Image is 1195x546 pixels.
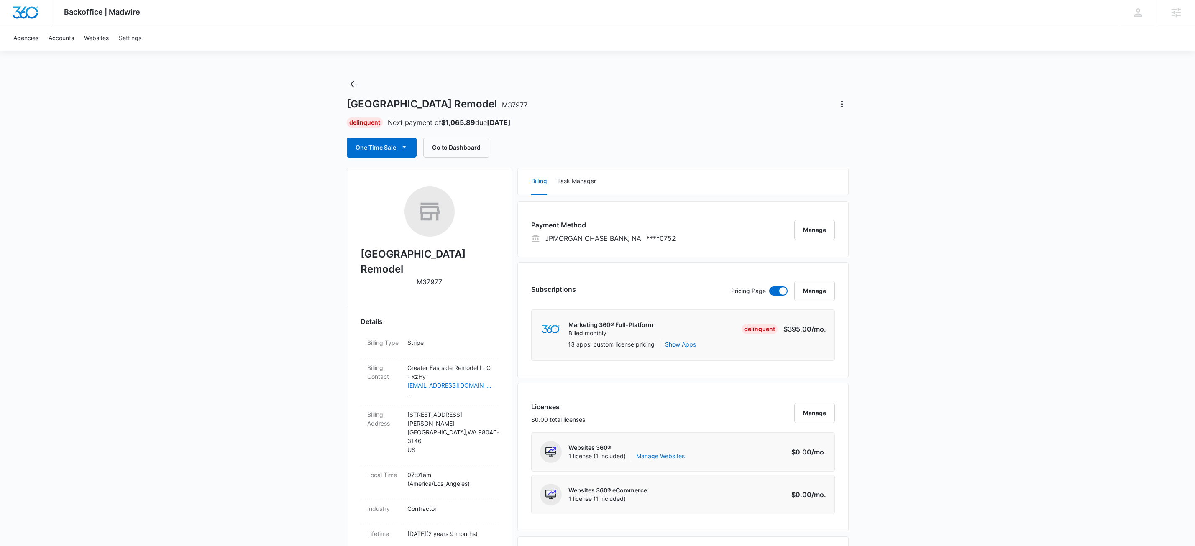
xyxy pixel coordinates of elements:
h2: [GEOGRAPHIC_DATA] Remodel [361,247,499,277]
p: $395.00 [783,324,826,334]
span: 1 license (1 included) [568,452,685,460]
p: $0.00 [787,490,826,500]
button: Manage [794,281,835,301]
img: marketing360Logo [542,325,560,334]
div: Billing Address[STREET_ADDRESS][PERSON_NAME][GEOGRAPHIC_DATA],WA 98040-3146US [361,405,499,465]
button: One Time Sale [347,138,417,158]
strong: [DATE] [487,118,511,127]
span: /mo. [811,448,826,456]
p: 07:01am ( America/Los_Angeles ) [407,470,492,488]
div: Billing ContactGreater Eastside Remodel LLC - xzHy[EMAIL_ADDRESS][DOMAIN_NAME]- [361,358,499,405]
button: Task Manager [557,168,596,195]
span: /mo. [811,490,826,499]
span: Details [361,316,383,327]
strong: $1,065.89 [441,118,475,127]
div: Delinquent [742,324,778,334]
div: Delinquent [347,117,383,128]
p: Billed monthly [568,329,653,337]
p: M37977 [417,277,442,287]
span: Backoffice | Madwire [64,8,140,16]
p: Websites 360® [568,444,685,452]
h3: Payment Method [531,220,676,230]
button: Manage [794,403,835,423]
a: Websites [79,25,114,51]
p: 13 apps, custom license pricing [568,340,655,349]
a: Settings [114,25,146,51]
p: $0.00 total licenses [531,415,585,424]
button: Show Apps [665,340,696,349]
p: Stripe [407,338,492,347]
p: $0.00 [787,447,826,457]
button: Go to Dashboard [423,138,489,158]
a: Accounts [44,25,79,51]
p: Pricing Page [731,286,766,296]
a: [EMAIL_ADDRESS][DOMAIN_NAME] [407,381,492,390]
p: Contractor [407,504,492,513]
dt: Local Time [367,470,401,479]
p: [DATE] ( 2 years 9 months ) [407,529,492,538]
a: Manage Websites [636,452,685,460]
p: Greater Eastside Remodel LLC - xzHy [407,363,492,381]
div: IndustryContractor [361,499,499,524]
dt: Industry [367,504,401,513]
dt: Billing Contact [367,363,401,381]
h3: Subscriptions [531,284,576,294]
h1: [GEOGRAPHIC_DATA] Remodel [347,98,527,110]
dt: Lifetime [367,529,401,538]
p: Marketing 360® Full-Platform [568,321,653,329]
button: Back [347,77,360,91]
span: 1 license (1 included) [568,495,647,503]
button: Manage [794,220,835,240]
button: Actions [835,97,849,111]
p: Websites 360® eCommerce [568,486,647,495]
div: Billing TypeStripe [361,333,499,358]
dt: Billing Address [367,410,401,428]
p: JPMORGAN CHASE BANK, NA [545,233,641,243]
span: M37977 [502,101,527,109]
button: Billing [531,168,547,195]
a: Agencies [8,25,44,51]
dd: - [407,363,492,400]
h3: Licenses [531,402,585,412]
p: Next payment of due [388,117,511,128]
p: [STREET_ADDRESS] [PERSON_NAME][GEOGRAPHIC_DATA] , WA 98040-3146 US [407,410,492,454]
span: /mo. [811,325,826,333]
dt: Billing Type [367,338,401,347]
div: Local Time07:01am (America/Los_Angeles) [361,465,499,499]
